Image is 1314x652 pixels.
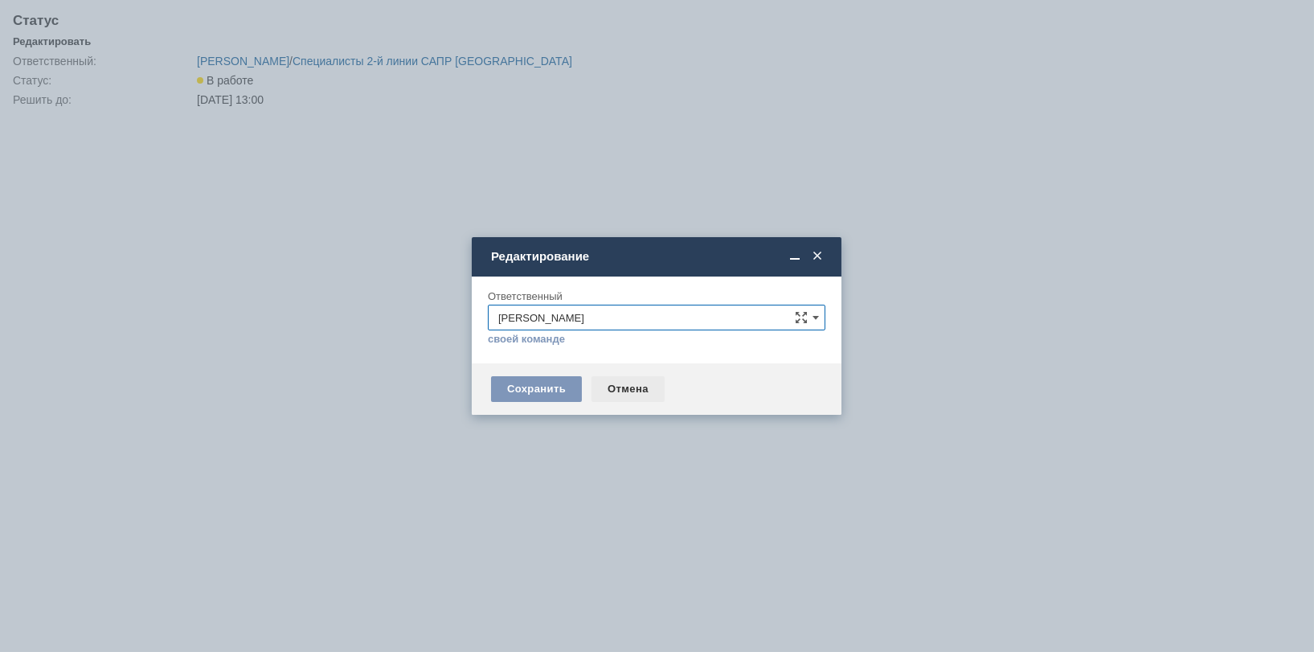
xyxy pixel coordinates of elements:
span: Сложная форма [795,311,808,324]
a: своей команде [488,333,565,346]
span: Закрыть [809,249,825,264]
span: Свернуть (Ctrl + M) [787,249,803,264]
div: Ответственный [488,291,822,301]
div: Редактирование [491,249,825,264]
